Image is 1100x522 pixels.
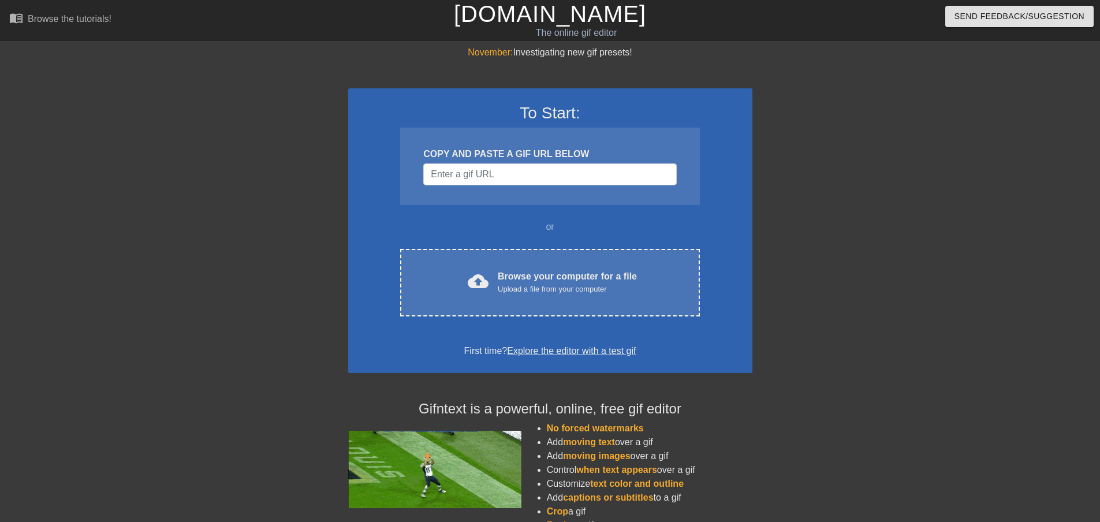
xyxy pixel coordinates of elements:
[378,220,722,234] div: or
[363,103,737,123] h3: To Start:
[547,506,568,516] span: Crop
[563,493,653,502] span: captions or subtitles
[547,449,752,463] li: Add over a gif
[563,437,615,447] span: moving text
[348,431,521,508] img: football_small.gif
[348,46,752,59] div: Investigating new gif presets!
[498,284,637,295] div: Upload a file from your computer
[28,14,111,24] div: Browse the tutorials!
[9,11,23,25] span: menu_book
[348,401,752,417] h4: Gifntext is a powerful, online, free gif editor
[547,505,752,519] li: a gif
[507,346,636,356] a: Explore the editor with a test gif
[454,1,646,27] a: [DOMAIN_NAME]
[547,435,752,449] li: Add over a gif
[563,451,630,461] span: moving images
[468,271,489,292] span: cloud_upload
[468,47,513,57] span: November:
[547,477,752,491] li: Customize
[590,479,684,489] span: text color and outline
[945,6,1094,27] button: Send Feedback/Suggestion
[9,11,111,29] a: Browse the tutorials!
[363,344,737,358] div: First time?
[423,147,676,161] div: COPY AND PASTE A GIF URL BELOW
[954,9,1084,24] span: Send Feedback/Suggestion
[576,465,657,475] span: when text appears
[547,463,752,477] li: Control over a gif
[423,163,676,185] input: Username
[498,270,637,295] div: Browse your computer for a file
[372,26,780,40] div: The online gif editor
[547,491,752,505] li: Add to a gif
[547,423,644,433] span: No forced watermarks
